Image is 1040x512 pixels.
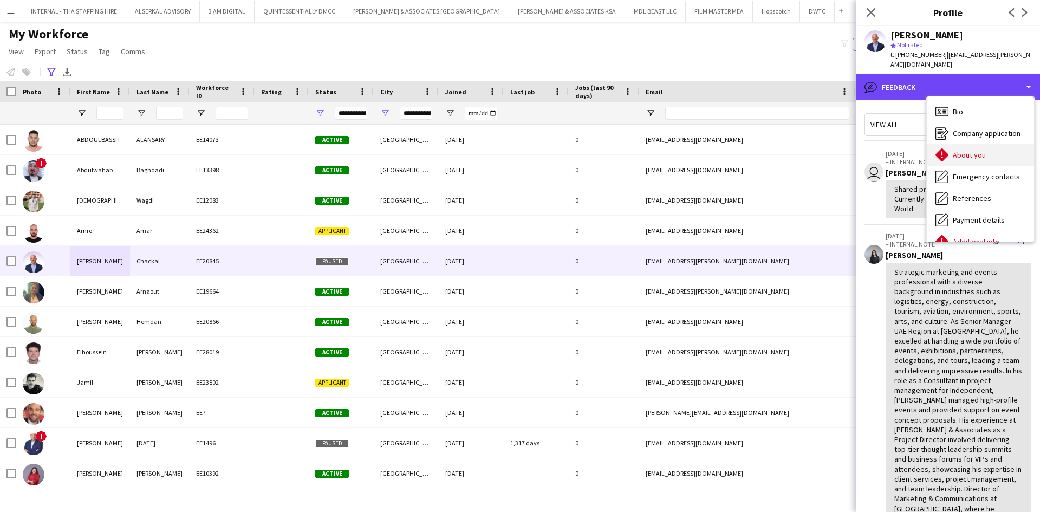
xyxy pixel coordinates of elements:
span: ! [36,158,47,168]
span: Photo [23,88,41,96]
button: Everyone6,013 [853,38,907,51]
button: DWTC [800,1,835,22]
div: [DATE] [439,246,504,276]
div: 0 [569,216,639,245]
span: Applicant [315,379,349,387]
span: Active [315,470,349,478]
button: FILM MASTER MEA [686,1,753,22]
div: EE24362 [190,216,255,245]
span: ! [36,431,47,442]
a: Comms [116,44,149,59]
span: View [9,47,24,56]
div: EE20866 [190,307,255,336]
div: 0 [569,398,639,427]
span: Active [315,318,349,326]
div: [PERSON_NAME] [70,398,130,427]
button: Open Filter Menu [445,108,455,118]
div: 1,317 days [504,428,569,458]
button: [PERSON_NAME] & ASSOCIATES [GEOGRAPHIC_DATA] [344,1,509,22]
div: EE28019 [190,337,255,367]
span: Company application [953,128,1020,138]
span: Active [315,348,349,357]
div: Company application [927,122,1034,144]
div: [EMAIL_ADDRESS][PERSON_NAME][DOMAIN_NAME] [639,337,856,367]
div: EE14073 [190,125,255,154]
div: [EMAIL_ADDRESS][DOMAIN_NAME] [639,185,856,215]
div: EE20845 [190,246,255,276]
div: 0 [569,246,639,276]
div: Abdulwahab [70,155,130,185]
span: My Workforce [9,26,88,42]
div: [GEOGRAPHIC_DATA] [374,398,439,427]
input: First Name Filter Input [96,107,123,120]
button: 3 AM DIGITAL [200,1,255,22]
div: [PERSON_NAME] [70,428,130,458]
div: Arnaout [130,276,190,306]
button: ALSERKAL ADVISORY [126,1,200,22]
div: 0 [569,276,639,306]
button: QUINTESSENTIALLY DMCC [255,1,344,22]
img: Jamil Francis [23,373,44,394]
div: [GEOGRAPHIC_DATA] [374,337,439,367]
div: Payment details [927,209,1034,231]
input: Joined Filter Input [465,107,497,120]
div: [EMAIL_ADDRESS][DOMAIN_NAME] [639,307,856,336]
div: [GEOGRAPHIC_DATA] [374,458,439,488]
span: City [380,88,393,96]
span: Payment details [953,215,1005,225]
div: [EMAIL_ADDRESS][DOMAIN_NAME] [639,367,856,397]
span: Email [646,88,663,96]
p: – INTERNAL NOTE [886,158,988,166]
div: About you [927,144,1034,166]
div: [DATE] [439,155,504,185]
div: [GEOGRAPHIC_DATA] [374,185,439,215]
div: [PERSON_NAME] [70,276,130,306]
div: 0 [569,428,639,458]
button: [PERSON_NAME] & ASSOCIATES KSA [509,1,625,22]
div: Amro [70,216,130,245]
input: Email Filter Input [665,107,849,120]
a: Export [30,44,60,59]
div: Chackal [130,246,190,276]
span: Export [35,47,56,56]
div: [PERSON_NAME] [70,246,130,276]
div: Wagdi [130,185,190,215]
span: Additional info [953,237,999,247]
div: [DATE] [439,398,504,427]
div: Emergency contacts [927,166,1034,187]
div: [GEOGRAPHIC_DATA] [374,307,439,336]
span: Status [315,88,336,96]
div: [EMAIL_ADDRESS][DOMAIN_NAME] [639,458,856,488]
div: Elhoussein [70,337,130,367]
span: Not rated [897,41,923,49]
div: References [927,187,1034,209]
div: [DATE] [439,185,504,215]
span: t. [PHONE_NUMBER] [890,50,947,59]
div: [PERSON_NAME] [130,458,190,488]
span: Active [315,197,349,205]
img: Amro Amar [23,221,44,243]
img: Daoud Hemdan [23,312,44,334]
div: [PERSON_NAME] [886,250,1031,260]
span: Active [315,136,349,144]
div: [PERSON_NAME] [890,30,963,40]
div: EE10392 [190,458,255,488]
div: EE7 [190,398,255,427]
span: Last job [510,88,535,96]
button: MDL BEAST LLC [625,1,686,22]
app-action-btn: Export XLSX [61,66,74,79]
div: [EMAIL_ADDRESS][DOMAIN_NAME] [639,216,856,245]
div: [EMAIL_ADDRESS][DOMAIN_NAME] [639,428,856,458]
button: INTERNAL - THA STAFFING HIRE [22,1,126,22]
div: [DATE] [439,428,504,458]
button: Hopscotch [753,1,800,22]
div: Feedback [856,74,1040,100]
div: 0 [569,458,639,488]
div: [GEOGRAPHIC_DATA] [374,367,439,397]
span: | [EMAIL_ADDRESS][PERSON_NAME][DOMAIN_NAME] [890,50,1030,68]
span: Active [315,166,349,174]
span: Joined [445,88,466,96]
button: Open Filter Menu [196,108,206,118]
div: EE19664 [190,276,255,306]
span: Active [315,409,349,417]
